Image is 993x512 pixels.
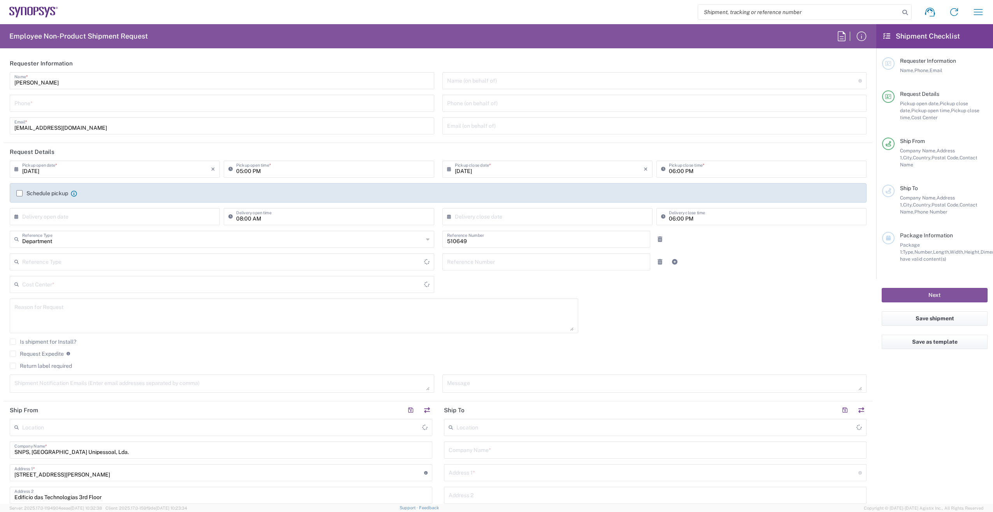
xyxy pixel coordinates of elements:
span: [DATE] 10:32:38 [70,506,102,510]
span: Cost Center [911,115,938,120]
a: Support [400,505,419,510]
span: Package 1: [900,242,920,255]
span: Ship From [900,138,925,144]
span: Postal Code, [932,202,960,208]
span: Company Name, [900,195,937,201]
span: Length, [933,249,950,255]
a: Remove Reference [654,234,665,245]
span: City, [903,202,913,208]
span: [DATE] 10:23:34 [156,506,187,510]
button: Save shipment [882,311,988,326]
span: Type, [903,249,914,255]
span: Package Information [900,232,953,238]
h2: Ship To [444,406,465,414]
input: Shipment, tracking or reference number [698,5,900,19]
i: × [644,163,648,175]
label: Is shipment for Install? [10,339,76,345]
span: Ship To [900,185,918,191]
span: Pickup open date, [900,101,940,106]
span: Copyright © [DATE]-[DATE] Agistix Inc., All Rights Reserved [864,505,984,512]
h2: Request Details [10,148,54,156]
a: Add Reference [669,256,680,267]
button: Save as template [882,335,988,349]
span: Country, [913,155,932,161]
span: Email [930,67,942,73]
span: Company Name, [900,148,937,154]
span: Client: 2025.17.0-159f9de [105,506,187,510]
a: Feedback [419,505,439,510]
span: Name, [900,67,914,73]
span: Request Details [900,91,939,97]
i: × [211,163,215,175]
h2: Shipment Checklist [883,32,960,41]
label: Schedule pickup [16,190,68,196]
span: Country, [913,202,932,208]
span: Number, [914,249,933,255]
span: Phone, [914,67,930,73]
button: Next [882,288,988,302]
span: Server: 2025.17.0-1194904eeae [9,506,102,510]
a: Remove Reference [654,256,665,267]
span: Width, [950,249,964,255]
span: City, [903,155,913,161]
span: Requester Information [900,58,956,64]
span: Postal Code, [932,155,960,161]
h2: Ship From [10,406,38,414]
label: Request Expedite [10,351,64,357]
label: Return label required [10,363,72,369]
span: Phone Number [914,209,947,215]
span: Pickup open time, [911,108,951,113]
h2: Requester Information [10,60,73,67]
h2: Employee Non-Product Shipment Request [9,32,148,41]
span: Height, [964,249,981,255]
